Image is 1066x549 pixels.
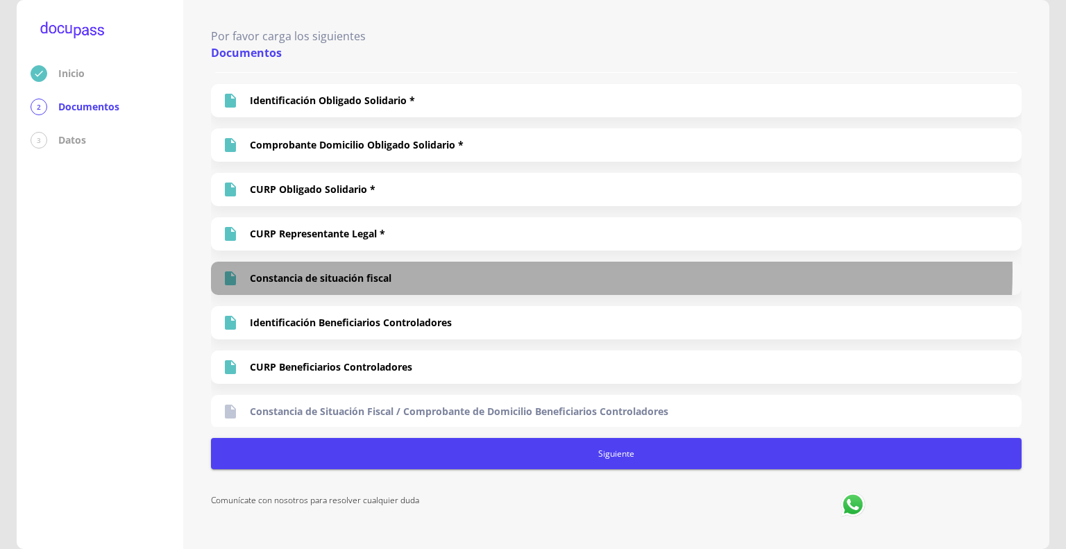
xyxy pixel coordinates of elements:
div: CURP Obligado Solidario * [211,173,1022,206]
p: Inicio [58,67,85,81]
div: Comprobante Domicilio Obligado Solidario * [211,128,1022,162]
button: Siguiente [211,438,1022,469]
img: whatsapp logo [839,491,867,518]
img: logo [31,14,114,49]
p: Documentos [211,44,366,61]
p: Comprobante Domicilio Obligado Solidario * [250,138,464,152]
p: Datos [58,133,86,147]
p: Constancia de Situación Fiscal / Comprobante de Domicilio Beneficiarios Controladores [250,405,668,419]
p: Identificación Obligado Solidario * [250,94,415,108]
span: Siguiente [217,446,1016,461]
p: Identificación Beneficiarios Controladores [250,316,452,330]
p: CURP Representante Legal * [250,227,385,241]
div: 3 [31,132,47,149]
div: CURP Representante Legal * [211,217,1022,251]
p: Documentos [58,100,119,114]
p: CURP Beneficiarios Controladores [250,360,412,374]
p: Comunícate con nosotros para resolver cualquier duda [211,491,819,521]
p: Por favor carga los siguientes [211,28,366,44]
div: Identificación Beneficiarios Controladores [211,306,1022,339]
p: CURP Obligado Solidario * [250,183,375,196]
div: Constancia de Situación Fiscal / Comprobante de Domicilio Beneficiarios Controladores [211,395,1022,428]
div: Identificación Obligado Solidario * [211,84,1022,117]
p: Constancia de situación fiscal [250,271,391,285]
div: Constancia de situación fiscal [211,262,1022,295]
div: 2 [31,99,47,115]
div: CURP Beneficiarios Controladores [211,350,1022,384]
